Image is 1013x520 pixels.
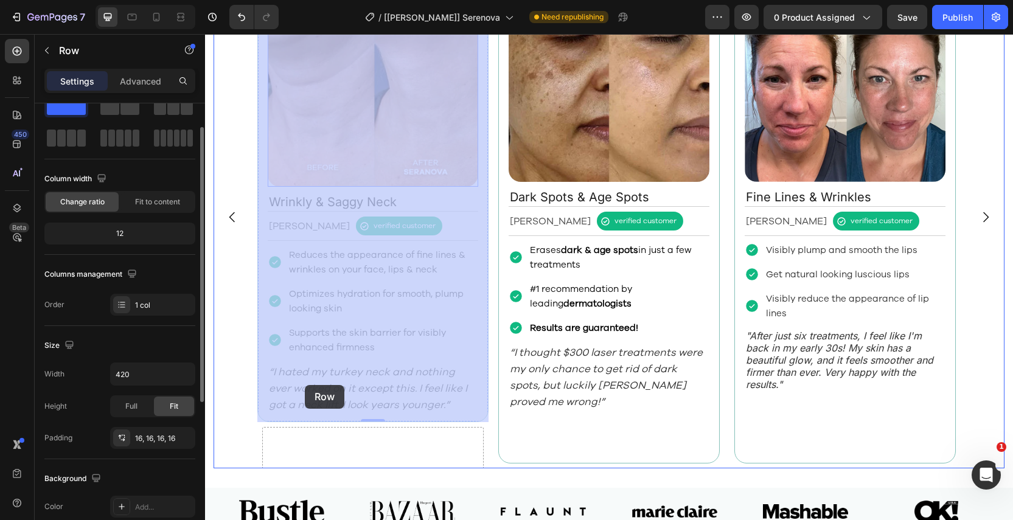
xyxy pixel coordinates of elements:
[12,130,29,139] div: 450
[764,5,882,29] button: 0 product assigned
[135,502,192,513] div: Add...
[384,11,500,24] span: [[PERSON_NAME]] Serenova
[44,471,103,487] div: Background
[59,43,162,58] p: Row
[205,34,1013,520] iframe: To enrich screen reader interactions, please activate Accessibility in Grammarly extension settings
[80,10,85,24] p: 7
[135,300,192,311] div: 1 col
[997,442,1006,452] span: 1
[9,223,29,232] div: Beta
[541,12,604,23] span: Need republishing
[44,171,109,187] div: Column width
[111,363,195,385] input: Auto
[170,401,178,412] span: Fit
[378,11,381,24] span: /
[44,266,139,283] div: Columns management
[972,460,1001,490] iframe: Intercom live chat
[60,196,105,207] span: Change ratio
[44,401,67,412] div: Height
[5,5,91,29] button: 7
[932,5,983,29] button: Publish
[887,5,927,29] button: Save
[135,433,192,444] div: 16, 16, 16, 16
[942,11,973,24] div: Publish
[774,11,855,24] span: 0 product assigned
[120,75,161,88] p: Advanced
[47,225,193,242] div: 12
[44,338,77,354] div: Size
[229,5,279,29] div: Undo/Redo
[44,501,63,512] div: Color
[135,196,180,207] span: Fit to content
[44,369,64,380] div: Width
[44,299,64,310] div: Order
[60,75,94,88] p: Settings
[44,432,72,443] div: Padding
[125,401,138,412] span: Full
[897,12,917,23] span: Save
